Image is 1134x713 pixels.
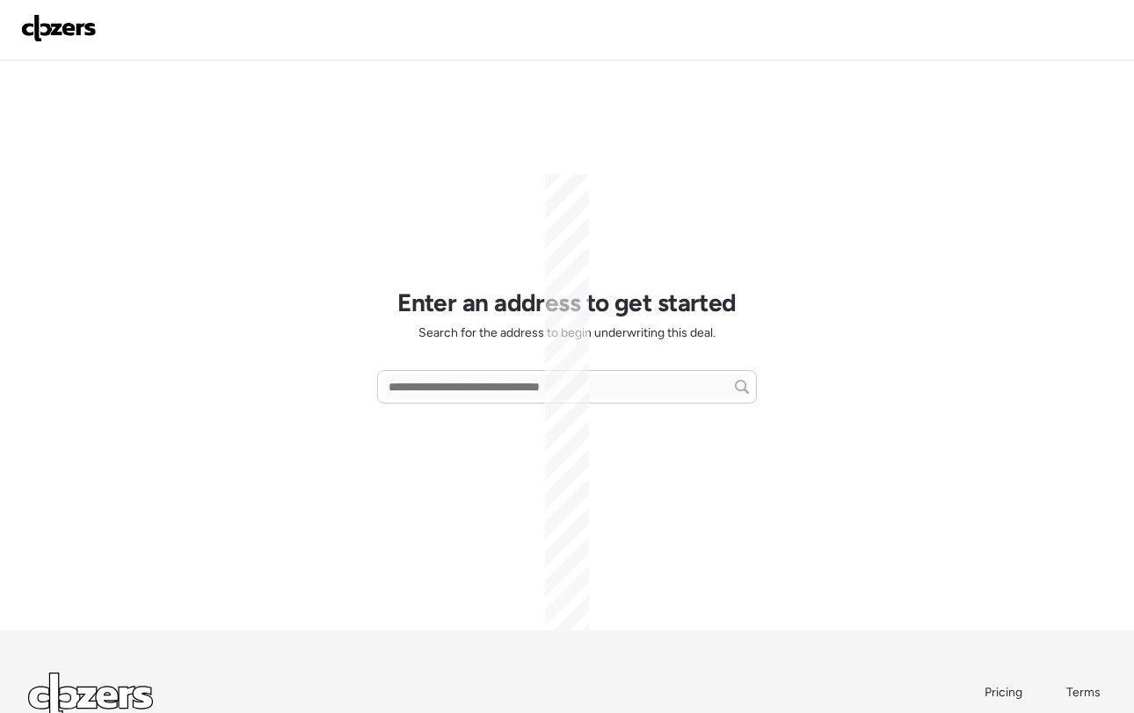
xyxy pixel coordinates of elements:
[985,684,1024,702] a: Pricing
[397,287,737,317] h1: Enter an address to get started
[418,324,716,342] span: Search for the address to begin underwriting this deal.
[21,14,97,42] img: Logo
[1066,684,1106,702] a: Terms
[1066,685,1101,700] span: Terms
[985,685,1022,700] span: Pricing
